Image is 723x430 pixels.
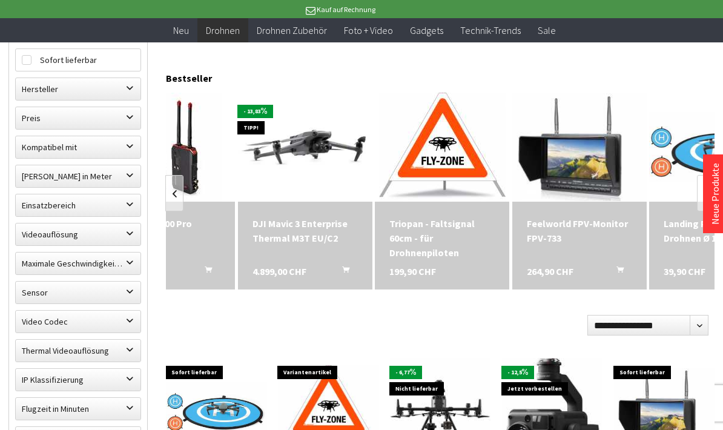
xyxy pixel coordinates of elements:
[664,264,705,279] span: 39,90 CHF
[512,93,647,201] img: Feelworld FPV-Monitor FPV-733
[16,398,140,420] label: Flugzeit in Minuten
[190,264,219,280] button: In den Warenkorb
[335,18,401,43] a: Foto + Video
[257,24,327,36] span: Drohnen Zubehör
[529,18,564,43] a: Sale
[16,282,140,303] label: Sensor
[16,194,140,216] label: Einsatzbereich
[379,93,506,202] img: Triopan - Faltsignal 60cm - für Drohnenpiloten
[16,369,140,391] label: IP Klassifizierung
[165,18,197,43] a: Neu
[389,216,495,260] div: Triopan - Faltsignal 60cm - für Drohnenpiloten
[527,264,573,279] span: 264,90 CHF
[16,49,140,71] label: Sofort lieferbar
[166,60,715,90] div: Bestseller
[328,264,357,280] button: In den Warenkorb
[248,18,335,43] a: Drohnen Zubehör
[452,18,529,43] a: Technik-Trends
[113,93,222,202] img: CVW Swift 800 Pro
[197,18,248,43] a: Drohnen
[16,107,140,129] label: Preis
[16,311,140,332] label: Video Codec
[410,24,443,36] span: Gadgets
[16,136,140,158] label: Kompatibel mit
[115,216,220,231] a: CVW Swift 800 Pro In den Warenkorb
[602,264,631,280] button: In den Warenkorb
[389,264,436,279] span: 199,90 CHF
[527,216,632,245] div: Feelworld FPV-Monitor FPV-733
[253,216,358,245] div: DJI Mavic 3 Enterprise Thermal M3T EU/C2
[16,78,140,100] label: Hersteller
[16,165,140,187] label: Maximale Flughöhe in Meter
[115,216,220,231] div: CVW Swift 800 Pro
[527,216,632,245] a: Feelworld FPV-Monitor FPV-733 264,90 CHF In den Warenkorb
[173,24,189,36] span: Neu
[253,264,306,279] span: 4.899,00 CHF
[389,216,495,260] a: Triopan - Faltsignal 60cm - für Drohnenpiloten 199,90 CHF
[709,163,721,225] a: Neue Produkte
[253,216,358,245] a: DJI Mavic 3 Enterprise Thermal M3T EU/C2 4.899,00 CHF In den Warenkorb
[16,253,140,274] label: Maximale Geschwindigkeit in km/h
[16,223,140,245] label: Videoauflösung
[460,24,521,36] span: Technik-Trends
[238,105,372,190] img: DJI Mavic 3 Enterprise Thermal M3T EU/C2
[206,24,240,36] span: Drohnen
[344,24,393,36] span: Foto + Video
[538,24,556,36] span: Sale
[401,18,452,43] a: Gadgets
[16,340,140,362] label: Thermal Videoauflösung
